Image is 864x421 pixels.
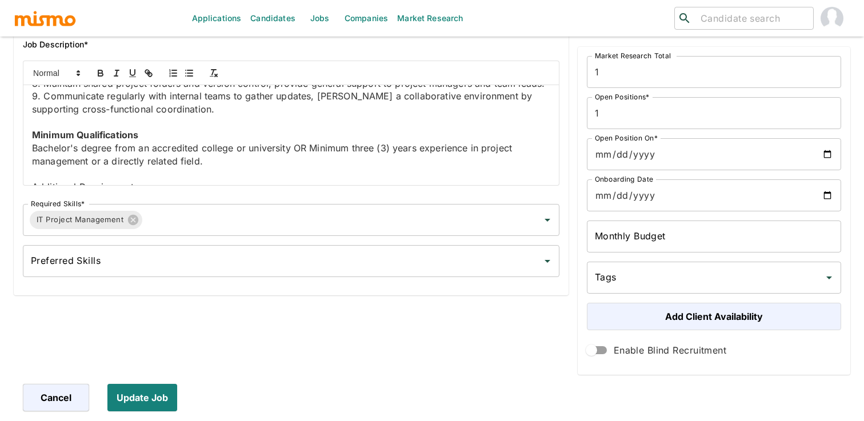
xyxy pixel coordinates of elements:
[23,384,89,411] button: Cancel
[595,92,650,102] label: Open Positions*
[595,133,658,143] label: Open Position On*
[30,213,130,226] span: IT Project Management
[696,10,809,26] input: Candidate search
[821,270,837,286] button: Open
[32,129,138,141] strong: Minimum Qualifications
[14,10,77,27] img: logo
[539,212,555,228] button: Open
[821,7,843,30] img: Gabriel Hernandez
[30,211,142,229] div: IT Project Management
[614,342,727,358] span: Enable Blind Recruitment
[595,174,653,184] label: Onboarding Date
[32,90,550,115] p: 9. Communicate regularly with internal teams to gather updates, [PERSON_NAME] a collaborative env...
[587,303,841,330] button: Add Client Availability
[23,38,559,51] h6: Job Description*
[32,142,550,167] p: Bachelor's degree from an accredited college or university OR Minimum three (3) years experience ...
[595,51,671,61] label: Market Research Total
[107,384,177,411] button: Update Job
[31,199,85,209] label: Required Skills*
[32,181,550,194] p: Additional Requirements
[539,253,555,269] button: Open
